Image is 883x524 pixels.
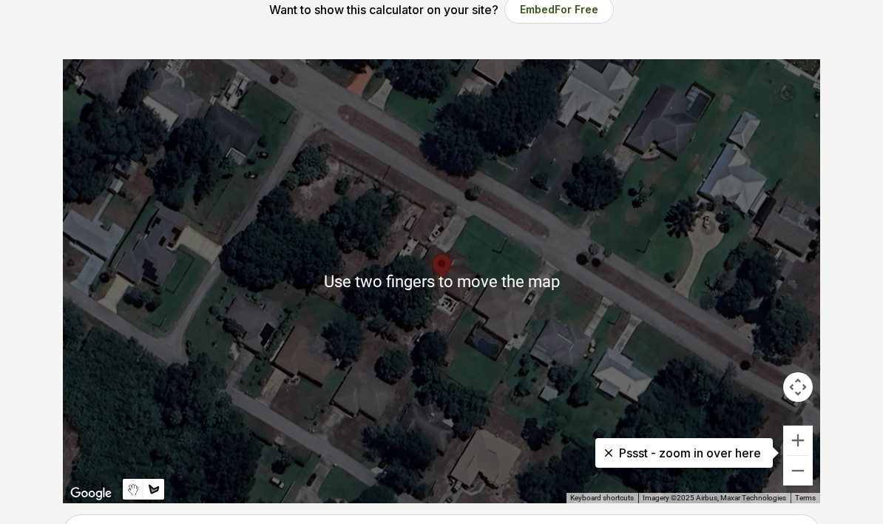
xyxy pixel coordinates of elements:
[783,426,813,455] button: Zoom in
[607,444,761,462] p: Pssst - zoom in over here
[783,372,813,402] button: Map camera controls
[269,1,498,19] p: Want to show this calculator on your site?
[795,494,816,502] a: Terms (opens in new tab)
[570,493,634,503] button: Keyboard shortcuts
[643,494,786,502] span: Imagery ©2025 Airbus, Maxar Technologies
[783,456,813,486] button: Zoom out
[143,479,164,500] button: Draw a shape
[123,479,143,500] button: Stop drawing
[67,484,115,503] a: Open this area in Google Maps (opens a new window)
[67,484,115,503] img: Google
[555,3,598,16] span: For Free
